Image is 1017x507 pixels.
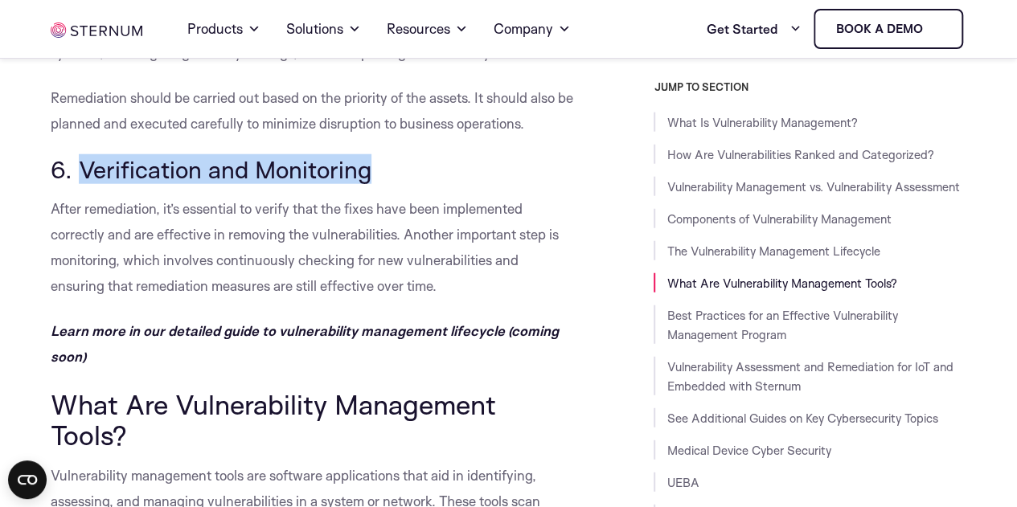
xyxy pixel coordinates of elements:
[51,22,142,38] img: sternum iot
[666,475,699,490] a: UEBA
[654,80,966,93] h3: JUMP TO SECTION
[666,115,857,130] a: What Is Vulnerability Management?
[666,443,830,458] a: Medical Device Cyber Security
[51,322,559,365] i: Learn more in our detailed guide to vulnerability management lifecycle (coming soon)
[666,179,959,194] a: Vulnerability Management vs. Vulnerability Assessment
[666,411,937,426] a: See Additional Guides on Key Cybersecurity Topics
[706,13,801,45] a: Get Started
[666,147,933,162] a: How Are Vulnerabilities Ranked and Categorized?
[51,89,573,132] span: Remediation should be carried out based on the priority of the assets. It should also be planned ...
[929,22,941,35] img: sternum iot
[666,276,896,291] a: What Are Vulnerability Management Tools?
[666,359,953,394] a: Vulnerability Assessment and Remediation for IoT and Embedded with Sternum
[51,387,496,452] span: What Are Vulnerability Management Tools?
[666,211,891,227] a: Components of Vulnerability Management
[666,308,897,342] a: Best Practices for an Effective Vulnerability Management Program
[51,200,559,294] span: After remediation, it’s essential to verify that the fixes have been implemented correctly and ar...
[8,460,47,499] button: Open CMP widget
[814,9,963,49] a: Book a demo
[51,154,371,184] span: 6. Verification and Monitoring
[666,243,880,259] a: The Vulnerability Management Lifecycle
